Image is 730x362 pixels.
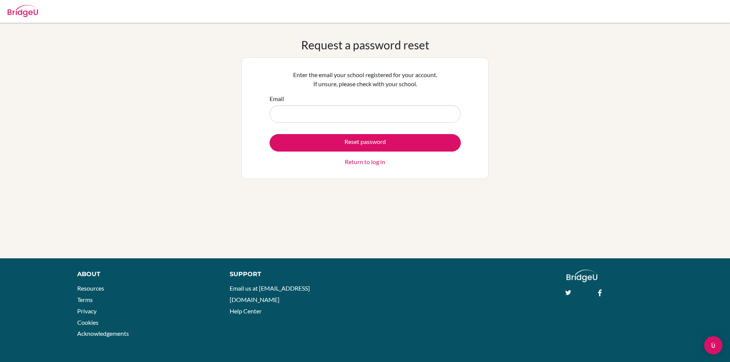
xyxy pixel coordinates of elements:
a: Help Center [230,307,262,315]
a: Resources [77,285,104,292]
label: Email [270,94,284,103]
h1: Request a password reset [301,38,429,52]
a: Cookies [77,319,98,326]
p: Enter the email your school registered for your account. If unsure, please check with your school. [270,70,461,89]
img: Bridge-U [8,5,38,17]
a: Terms [77,296,93,303]
a: Acknowledgements [77,330,129,337]
div: Open Intercom Messenger [704,336,722,354]
img: logo_white@2x-f4f0deed5e89b7ecb1c2cc34c3e3d731f90f0f143d5ea2071677605dd97b5244.png [567,270,597,282]
div: Support [230,270,356,279]
a: Email us at [EMAIL_ADDRESS][DOMAIN_NAME] [230,285,310,303]
button: Reset password [270,134,461,152]
a: Privacy [77,307,97,315]
a: Return to log in [345,157,385,166]
div: About [77,270,213,279]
